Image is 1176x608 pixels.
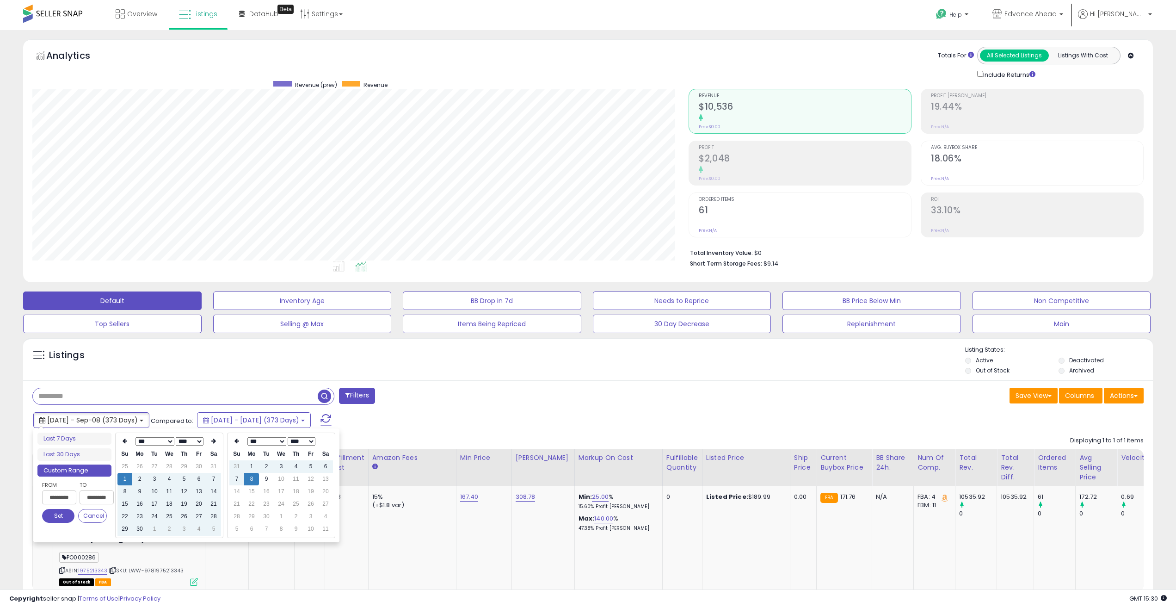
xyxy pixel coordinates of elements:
div: Avg Selling Price [1079,453,1113,482]
td: 21 [206,498,221,510]
td: 10 [303,523,318,535]
td: 19 [303,485,318,498]
p: Listing States: [965,346,1153,354]
label: Out of Stock [976,366,1010,374]
td: 7 [259,523,274,535]
span: Revenue [363,81,388,89]
div: Markup on Cost [579,453,659,463]
small: Prev: N/A [931,228,949,233]
td: 28 [229,510,244,523]
label: From [42,480,74,490]
td: 16 [132,498,147,510]
td: 4 [162,473,177,485]
span: [DATE] - [DATE] (373 Days) [211,416,299,425]
strong: Copyright [9,594,43,603]
td: 3 [177,523,191,535]
th: We [162,448,177,460]
td: 2 [259,460,274,473]
td: 22 [244,498,259,510]
span: DataHub [249,9,278,19]
a: 140.00 [594,514,613,523]
div: seller snap | | [9,595,160,603]
th: Th [177,448,191,460]
div: Num of Comp. [917,453,951,472]
td: 8 [274,523,289,535]
button: Selling @ Max [213,315,392,333]
td: 13 [318,473,333,485]
td: 12 [303,473,318,485]
td: 11 [162,485,177,498]
span: Hi [PERSON_NAME] [1090,9,1145,19]
th: Sa [206,448,221,460]
td: 3 [303,510,318,523]
div: Current Buybox Price [820,453,868,472]
span: Help [949,11,962,19]
td: 27 [147,460,162,473]
label: Deactivated [1069,356,1104,364]
td: 24 [147,510,162,523]
small: Prev: N/A [699,228,717,233]
span: PO000286 [59,552,99,563]
td: 4 [289,460,303,473]
a: 308.78 [516,492,536,502]
div: 15% [372,493,449,501]
td: 31 [206,460,221,473]
div: N/A [876,493,906,501]
label: Archived [1069,366,1094,374]
td: 10 [274,473,289,485]
li: Custom Range [37,465,111,477]
th: Sa [318,448,333,460]
td: 31 [229,460,244,473]
small: Prev: $0.00 [699,124,720,130]
td: 20 [191,498,206,510]
td: 30 [191,460,206,473]
div: 0.00 [794,493,809,501]
div: 10535.92 [1001,493,1027,501]
div: Totals For [938,51,974,60]
button: Non Competitive [973,292,1151,310]
td: 1 [117,473,132,485]
td: 27 [318,498,333,510]
button: Save View [1010,388,1058,403]
td: 26 [132,460,147,473]
div: 0.69 [1121,493,1158,501]
td: 9 [132,485,147,498]
div: (+$1.8 var) [372,501,449,509]
th: Su [229,448,244,460]
div: Fulfillable Quantity [666,453,698,472]
td: 17 [147,498,162,510]
button: [DATE] - Sep-08 (373 Days) [33,412,149,428]
span: Revenue [699,93,911,99]
button: Columns [1059,388,1102,403]
span: ROI [931,197,1143,202]
button: Cancel [78,509,107,523]
td: 5 [177,473,191,485]
button: Inventory Age [213,292,392,310]
div: Total Rev. [959,453,993,472]
b: Short Term Storage Fees: [690,260,762,267]
div: 10535.92 [959,493,997,501]
span: | SKU: LWW-9781975213343 [109,567,184,574]
td: 17 [274,485,289,498]
span: FBA [95,578,111,586]
button: Needs to Reprice [593,292,771,310]
td: 29 [117,523,132,535]
td: 1 [147,523,162,535]
h2: $10,536 [699,101,911,114]
span: 2025-09-9 15:30 GMT [1129,594,1167,603]
div: Listed Price [706,453,786,463]
h2: $2,048 [699,153,911,166]
button: Filters [339,388,375,404]
td: 5 [229,523,244,535]
li: Last 30 Days [37,448,111,461]
td: 11 [318,523,333,535]
div: 172.72 [1079,493,1117,501]
th: Tu [259,448,274,460]
th: Tu [147,448,162,460]
b: Total Inventory Value: [690,249,753,257]
th: Su [117,448,132,460]
td: 4 [318,510,333,523]
th: Fr [303,448,318,460]
button: BB Drop in 7d [403,292,581,310]
div: $189.99 [706,493,783,501]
